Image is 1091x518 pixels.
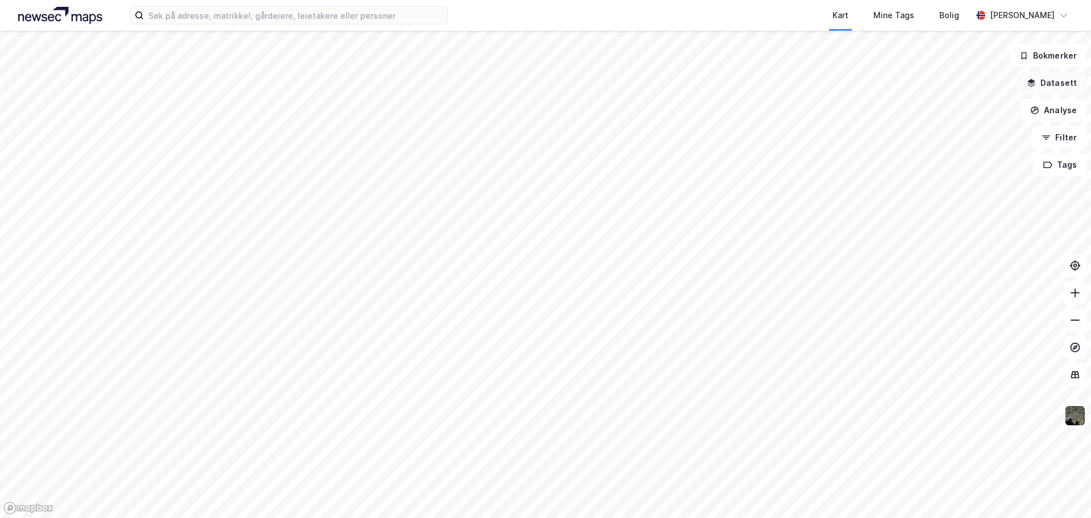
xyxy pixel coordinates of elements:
[1034,463,1091,518] iframe: Chat Widget
[1034,154,1086,176] button: Tags
[1017,72,1086,94] button: Datasett
[144,7,447,24] input: Søk på adresse, matrikkel, gårdeiere, leietakere eller personer
[1034,463,1091,518] div: Kontrollprogram for chat
[939,9,959,22] div: Bolig
[990,9,1055,22] div: [PERSON_NAME]
[873,9,914,22] div: Mine Tags
[1021,99,1086,122] button: Analyse
[1032,126,1086,149] button: Filter
[3,502,53,515] a: Mapbox homepage
[1064,405,1086,426] img: 9k=
[18,7,102,24] img: logo.a4113a55bc3d86da70a041830d287a7e.svg
[832,9,848,22] div: Kart
[1010,44,1086,67] button: Bokmerker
